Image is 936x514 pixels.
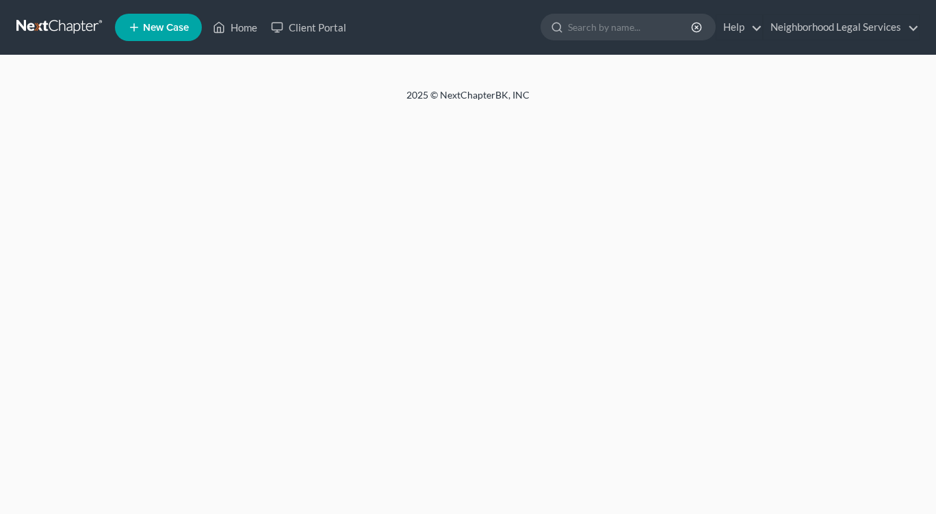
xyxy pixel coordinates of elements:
input: Search by name... [568,14,693,40]
a: Client Portal [264,15,353,40]
a: Neighborhood Legal Services [764,15,919,40]
a: Home [206,15,264,40]
div: 2025 © NextChapterBK, INC [78,88,858,113]
a: Help [716,15,762,40]
span: New Case [143,23,189,33]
